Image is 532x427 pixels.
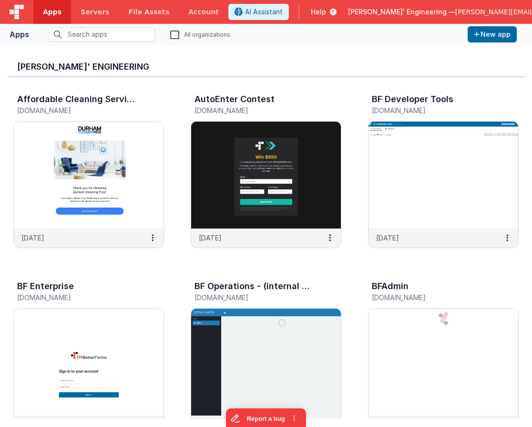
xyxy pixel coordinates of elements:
[194,281,315,291] h3: BF Operations - (internal use)
[81,7,109,17] span: Servers
[199,233,222,243] p: [DATE]
[17,294,140,301] h5: [DOMAIN_NAME]
[372,107,495,114] h5: [DOMAIN_NAME]
[10,29,29,40] div: Apps
[194,294,317,301] h5: [DOMAIN_NAME]
[228,4,289,20] button: AI Assistant
[21,233,44,243] p: [DATE]
[43,7,61,17] span: Apps
[376,233,399,243] p: [DATE]
[17,62,515,72] h3: [PERSON_NAME]' Engineering
[372,94,453,104] h3: BF Developer Tools
[194,94,275,104] h3: AutoEnter Contest
[17,107,140,114] h5: [DOMAIN_NAME]
[468,26,517,42] button: New app
[17,281,74,291] h3: BF Enterprise
[129,7,170,17] span: File Assets
[48,27,155,42] input: Search apps
[194,107,317,114] h5: [DOMAIN_NAME]
[311,7,326,17] span: Help
[372,294,495,301] h5: [DOMAIN_NAME]
[372,281,409,291] h3: BFAdmin
[245,7,283,17] span: AI Assistant
[170,30,230,39] label: All organizations
[348,7,455,17] span: [PERSON_NAME]' Engineering —
[17,94,137,104] h3: Affordable Cleaning Services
